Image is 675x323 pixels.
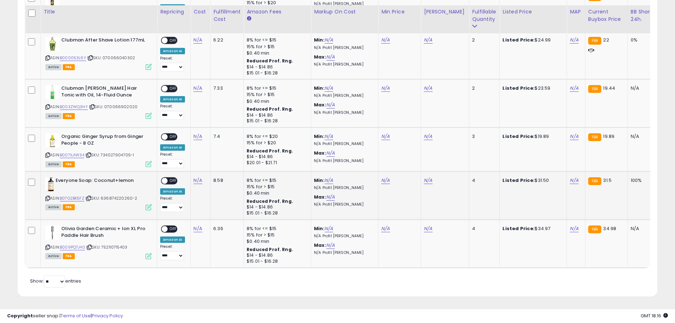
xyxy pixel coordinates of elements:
span: OFF [168,178,179,184]
div: 8.58 [213,177,238,184]
div: Preset: [160,152,185,168]
div: Min Price [381,8,418,16]
b: Reduced Prof. Rng. [247,198,293,204]
div: Amazon Fees [247,8,308,16]
b: Clubman [PERSON_NAME] Hair Tonic with Oil, 14-Fluid Ounce [61,85,147,100]
div: 15% for > $15 [247,44,305,50]
div: MAP [570,8,582,16]
div: $15.01 - $16.28 [247,70,305,76]
a: B007ILAW34 [60,152,84,158]
div: ASIN: [45,85,152,118]
div: ASIN: [45,37,152,69]
small: Amazon Fees. [247,16,251,22]
div: 4 [472,177,494,184]
div: $14 - $14.86 [247,64,305,70]
b: Min: [314,85,325,91]
p: N/A Profit [PERSON_NAME] [314,234,373,239]
span: All listings currently available for purchase on Amazon [45,204,62,210]
div: $31.50 [502,177,561,184]
a: N/A [326,150,335,157]
a: N/A [424,37,432,44]
b: Listed Price: [502,225,535,232]
div: 6.36 [213,225,238,232]
div: Amazon AI [160,4,185,11]
a: N/A [424,225,432,232]
a: B003ZWQ3HY [60,104,88,110]
div: 15% for > $15 [247,232,305,238]
b: Everyone Soap: Coconut+lemon [56,177,142,186]
div: $14 - $14.86 [247,154,305,160]
span: FBA [63,113,75,119]
b: Clubman After Shave Lotion 177mL [61,37,147,45]
a: N/A [326,194,335,201]
span: 22 [603,37,609,43]
a: B009PQ7J40 [60,244,85,250]
a: N/A [424,85,432,92]
b: Reduced Prof. Rng. [247,148,293,154]
div: $14 - $14.86 [247,204,305,210]
img: 415oSZDqXKL._SL40_.jpg [45,133,60,147]
p: N/A Profit [PERSON_NAME] [314,110,373,115]
a: N/A [193,85,202,92]
a: N/A [325,225,333,232]
div: [PERSON_NAME] [424,8,466,16]
div: $19.89 [502,133,561,140]
span: 19.89 [603,133,614,140]
span: OFF [168,86,179,92]
div: Markup on Cost [314,8,375,16]
small: FBA [588,133,601,141]
div: N/A [631,85,654,91]
b: Reduced Prof. Rng. [247,246,293,252]
a: N/A [381,225,390,232]
span: OFF [168,38,179,44]
a: N/A [325,37,333,44]
a: N/A [193,37,202,44]
small: FBA [588,225,601,233]
span: FBA [63,253,75,259]
img: 31JPRfrwvBL._SL40_.jpg [45,177,54,191]
strong: Copyright [7,312,33,319]
div: Amazon AI [160,48,185,54]
div: $0.40 min [247,238,305,245]
div: $34.97 [502,225,561,232]
p: N/A Profit [PERSON_NAME] [314,185,373,190]
small: FBA [588,177,601,185]
div: 8% for <= $15 [247,177,305,184]
span: | SKU: 070066902020 [89,104,137,110]
span: 19.44 [603,85,615,91]
span: 34.98 [603,225,616,232]
div: Title [44,8,154,16]
span: FBA [63,161,75,167]
a: B000053L6Y [60,55,86,61]
a: N/A [570,177,578,184]
span: 31.5 [603,177,612,184]
a: N/A [326,54,335,61]
div: $0.40 min [247,190,305,196]
div: Fulfillment Cost [213,8,241,23]
span: 2025-09-16 18:16 GMT [641,312,668,319]
div: Amazon AI [160,188,185,195]
div: $14 - $14.86 [247,252,305,258]
div: $15.01 - $16.28 [247,258,305,264]
div: Preset: [160,104,185,120]
b: Listed Price: [502,177,535,184]
div: Preset: [160,56,185,72]
img: 41422ZipfQL._SL40_.jpg [45,85,60,99]
a: N/A [381,133,390,140]
div: $20.01 - $21.71 [247,160,305,166]
b: Min: [314,225,325,232]
a: N/A [570,85,578,92]
div: 8% for <= $15 [247,225,305,232]
div: Repricing [160,8,187,16]
div: $15.01 - $16.28 [247,210,305,216]
div: N/A [631,225,654,232]
a: N/A [193,177,202,184]
a: N/A [326,242,335,249]
a: N/A [381,37,390,44]
b: Max: [314,101,326,108]
a: N/A [381,85,390,92]
a: B07G2BK5FZ [60,195,84,201]
p: N/A Profit [PERSON_NAME] [314,62,373,67]
div: 8% for <= $15 [247,37,305,43]
small: FBA [588,37,601,45]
